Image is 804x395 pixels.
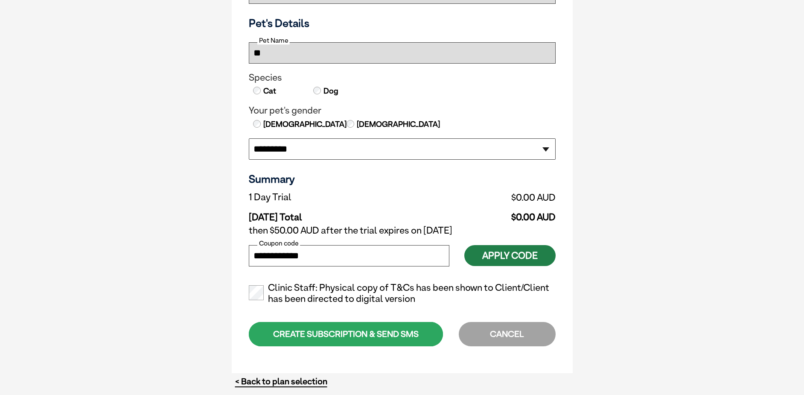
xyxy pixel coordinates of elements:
td: $0.00 AUD [416,190,556,205]
legend: Species [249,72,556,83]
div: CANCEL [459,322,556,346]
button: Apply Code [464,245,556,266]
td: then $50.00 AUD after the trial expires on [DATE] [249,223,556,238]
legend: Your pet's gender [249,105,556,116]
label: Coupon code [257,240,300,247]
td: $0.00 AUD [416,205,556,223]
h3: Pet's Details [245,17,559,29]
h3: Summary [249,173,556,185]
td: 1 Day Trial [249,190,416,205]
a: < Back to plan selection [235,376,327,387]
div: CREATE SUBSCRIPTION & SEND SMS [249,322,443,346]
label: Clinic Staff: Physical copy of T&Cs has been shown to Client/Client has been directed to digital ... [249,282,556,304]
td: [DATE] Total [249,205,416,223]
input: Clinic Staff: Physical copy of T&Cs has been shown to Client/Client has been directed to digital ... [249,285,264,300]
